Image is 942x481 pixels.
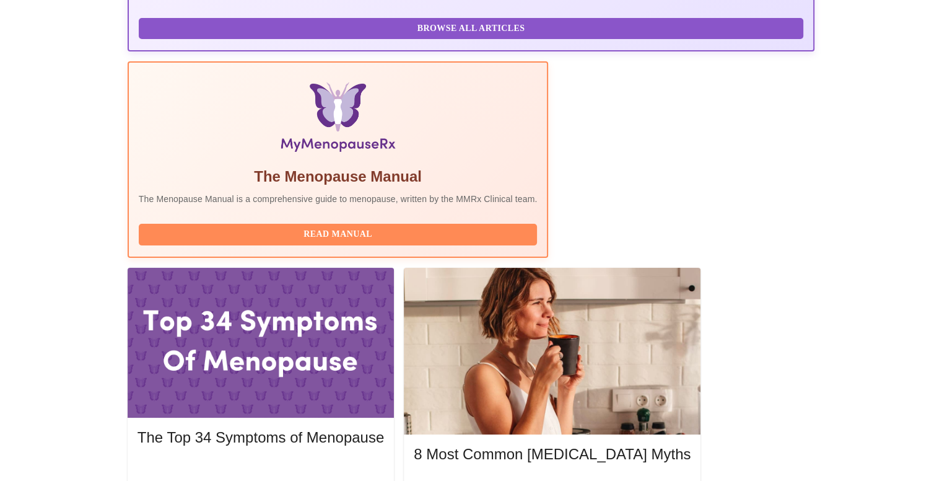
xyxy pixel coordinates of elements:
button: Read Manual [139,224,538,245]
span: Read More [150,462,372,477]
img: Menopause Manual [202,82,474,157]
h5: The Menopause Manual [139,167,538,187]
a: Read Manual [139,228,541,239]
button: Read More [137,459,384,480]
a: Read More [137,463,387,474]
p: The Menopause Manual is a comprehensive guide to menopause, written by the MMRx Clinical team. [139,193,538,205]
h5: The Top 34 Symptoms of Menopause [137,428,384,448]
span: Read Manual [151,227,525,242]
span: Browse All Articles [151,21,792,37]
h5: 8 Most Common [MEDICAL_DATA] Myths [414,444,691,464]
button: Browse All Articles [139,18,804,40]
a: Browse All Articles [139,22,807,33]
